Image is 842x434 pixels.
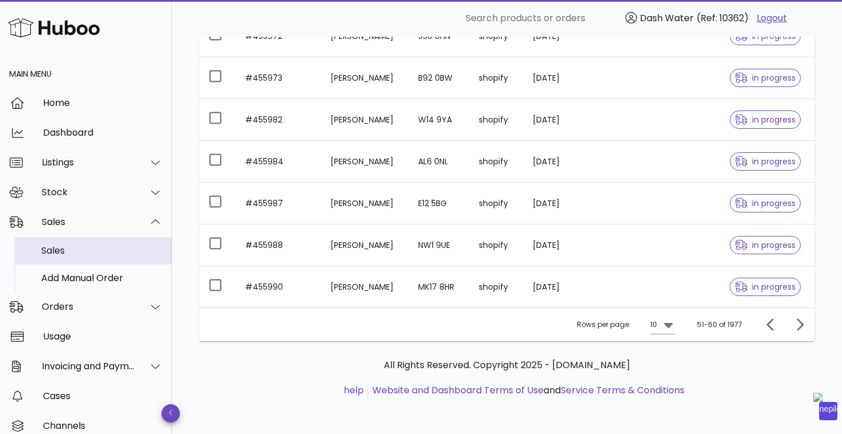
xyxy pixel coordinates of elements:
[42,216,135,227] div: Sales
[43,127,163,138] div: Dashboard
[470,266,524,307] td: shopify
[650,319,657,330] div: 10
[735,157,796,165] span: in progress
[42,301,135,312] div: Orders
[409,183,470,224] td: E12 5BG
[321,141,408,183] td: [PERSON_NAME]
[735,32,796,40] span: in progress
[409,99,470,141] td: W14 9YA
[761,314,781,335] button: Previous page
[735,74,796,82] span: in progress
[470,224,524,266] td: shopify
[561,384,684,397] a: Service Terms & Conditions
[577,308,675,341] div: Rows per page:
[42,187,135,198] div: Stock
[470,141,524,183] td: shopify
[42,361,135,372] div: Invoicing and Payments
[236,266,321,307] td: #455990
[8,15,100,40] img: Huboo Logo
[409,141,470,183] td: AL6 0NL
[43,331,163,342] div: Usage
[409,57,470,99] td: B92 0BW
[42,157,135,168] div: Listings
[236,57,321,99] td: #455973
[43,97,163,108] div: Home
[697,11,749,25] span: (Ref: 10362)
[524,224,599,266] td: [DATE]
[470,183,524,224] td: shopify
[208,358,805,372] p: All Rights Reserved. Copyright 2025 - [DOMAIN_NAME]
[372,384,544,397] a: Website and Dashboard Terms of Use
[524,266,599,307] td: [DATE]
[41,273,163,283] div: Add Manual Order
[43,390,163,401] div: Cases
[697,319,742,330] div: 51-60 of 1977
[409,266,470,307] td: MK17 8HR
[236,183,321,224] td: #455987
[789,314,810,335] button: Next page
[236,99,321,141] td: #455982
[735,241,796,249] span: in progress
[524,183,599,224] td: [DATE]
[321,266,408,307] td: [PERSON_NAME]
[524,57,599,99] td: [DATE]
[409,224,470,266] td: NW1 9UE
[321,183,408,224] td: [PERSON_NAME]
[368,384,684,397] li: and
[735,199,796,207] span: in progress
[735,116,796,124] span: in progress
[41,245,163,256] div: Sales
[735,283,796,291] span: in progress
[640,11,694,25] span: Dash Water
[236,224,321,266] td: #455988
[757,11,787,25] a: Logout
[524,141,599,183] td: [DATE]
[321,57,408,99] td: [PERSON_NAME]
[344,384,364,397] a: help
[524,99,599,141] td: [DATE]
[321,99,408,141] td: [PERSON_NAME]
[321,224,408,266] td: [PERSON_NAME]
[470,99,524,141] td: shopify
[236,141,321,183] td: #455984
[650,315,675,334] div: 10Rows per page:
[43,420,163,431] div: Channels
[470,57,524,99] td: shopify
